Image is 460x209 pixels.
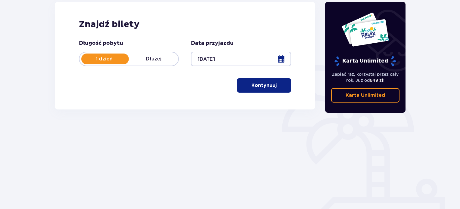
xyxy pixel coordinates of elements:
p: Data przyjazdu [191,40,234,47]
p: Kontynuuj [251,82,277,89]
h2: Znajdź bilety [79,19,291,30]
button: Kontynuuj [237,78,291,93]
p: Zapłać raz, korzystaj przez cały rok. Już od ! [331,71,400,83]
p: Karta Unlimited [334,56,396,66]
p: Dłużej [129,56,178,62]
p: Karta Unlimited [346,92,385,99]
p: 1 dzień [79,56,129,62]
p: Długość pobytu [79,40,123,47]
span: 649 zł [370,78,383,83]
a: Karta Unlimited [331,88,400,103]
